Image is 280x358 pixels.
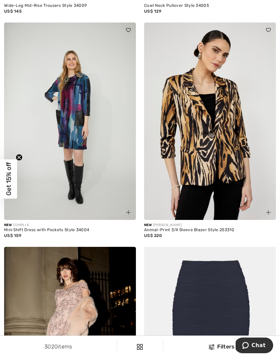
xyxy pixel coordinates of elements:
div: Animal-Print 3/4 Sleeve Blazer Style 253310 [144,228,276,233]
div: [PERSON_NAME] [144,223,276,228]
div: Cowl Neck Pullover Style 34005 [144,3,276,8]
div: Wide-Leg Mid-Rise Trousers Style 34009 [4,3,136,8]
img: plus_v2.svg [266,210,271,215]
span: US$ 145 [4,9,22,14]
button: Close teaser [16,154,23,161]
iframe: Opens a widget where you can chat to one of our agents [236,338,273,355]
img: heart_black_full.svg [126,28,131,32]
div: COMPLI K [4,223,136,228]
span: New [4,223,12,227]
span: US$ 129 [144,9,161,14]
span: New [144,223,152,227]
span: 3020 [44,343,58,350]
span: US$ 159 [4,233,21,238]
img: Filters [209,344,214,350]
img: plus_v2.svg [126,210,131,215]
span: US$ 220 [144,233,162,238]
img: heart_black_full.svg [266,28,271,32]
div: Filters [167,343,276,351]
img: Animal-Print 3/4 Sleeve Blazer Style 253310. Black/Gold [144,23,276,220]
div: Mini Shift Dress with Pockets Style 34004 [4,228,136,233]
img: Filters [137,344,143,350]
span: Get 15% off [5,162,13,196]
img: Mini Shift Dress with Pockets Style 34004. As sample [4,23,136,220]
